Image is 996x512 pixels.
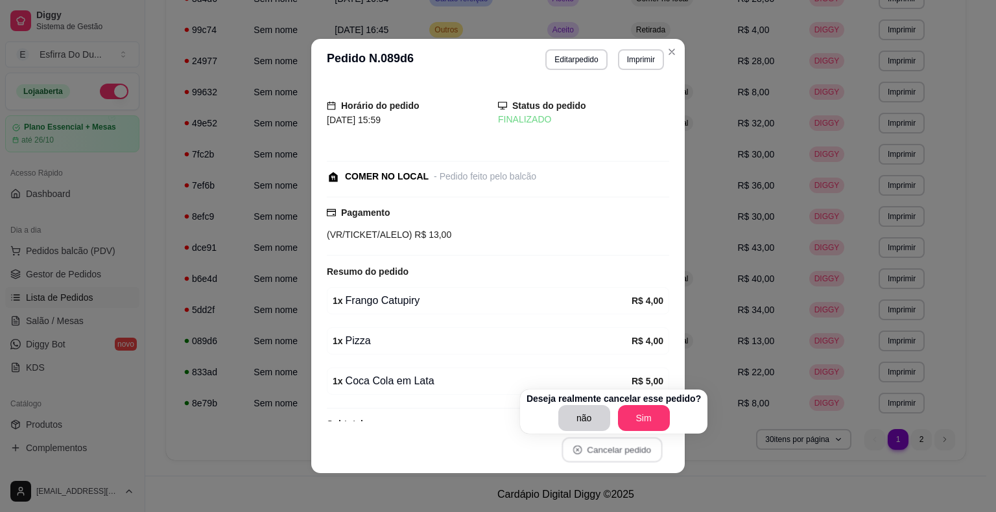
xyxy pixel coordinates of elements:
[327,101,336,110] span: calendar
[434,170,536,183] div: - Pedido feito pelo balcão
[545,49,607,70] button: Editarpedido
[498,101,507,110] span: desktop
[618,405,670,431] button: Sim
[341,207,390,218] strong: Pagamento
[527,392,701,405] p: Deseja realmente cancelar esse pedido?
[562,437,662,463] button: close-circleCancelar pedido
[512,100,586,111] strong: Status do pedido
[333,373,632,389] div: Coca Cola em Lata
[333,293,632,308] div: Frango Catupiry
[345,170,429,183] div: COMER NO LOCAL
[341,100,420,111] strong: Horário do pedido
[573,445,582,454] span: close-circle
[333,336,343,346] strong: 1 x
[661,41,682,62] button: Close
[632,296,663,306] strong: R$ 4,00
[632,376,663,386] strong: R$ 5,00
[333,376,343,386] strong: 1 x
[327,229,412,240] span: (VR/TICKET/ALELO)
[327,115,381,125] span: [DATE] 15:59
[558,405,610,431] button: não
[333,296,343,306] strong: 1 x
[333,333,632,349] div: Pizza
[327,419,363,429] strong: Subtotal
[498,113,669,126] div: FINALIZADO
[327,208,336,217] span: credit-card
[412,229,451,240] span: R$ 13,00
[327,266,409,277] strong: Resumo do pedido
[327,49,414,70] h3: Pedido N. 089d6
[618,49,664,70] button: Imprimir
[632,336,663,346] strong: R$ 4,00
